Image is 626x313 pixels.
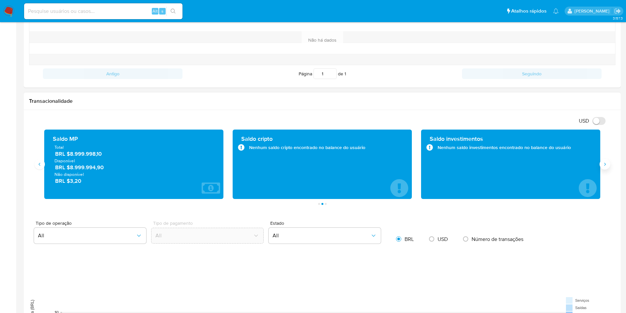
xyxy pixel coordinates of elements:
input: Pesquise usuários ou casos... [24,7,182,16]
span: 1 [345,70,346,77]
a: Sair [614,8,621,15]
span: Página de [299,68,346,79]
span: Atalhos rápidos [511,8,546,15]
span: 3.157.3 [613,16,623,21]
span: s [161,8,163,14]
button: search-icon [166,7,180,16]
p: magno.ferreira@mercadopago.com.br [575,8,612,14]
h1: Transacionalidade [29,98,615,104]
a: Notificações [553,8,559,14]
span: Alt [152,8,158,14]
button: Seguindo [462,68,602,79]
button: Antigo [43,68,182,79]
